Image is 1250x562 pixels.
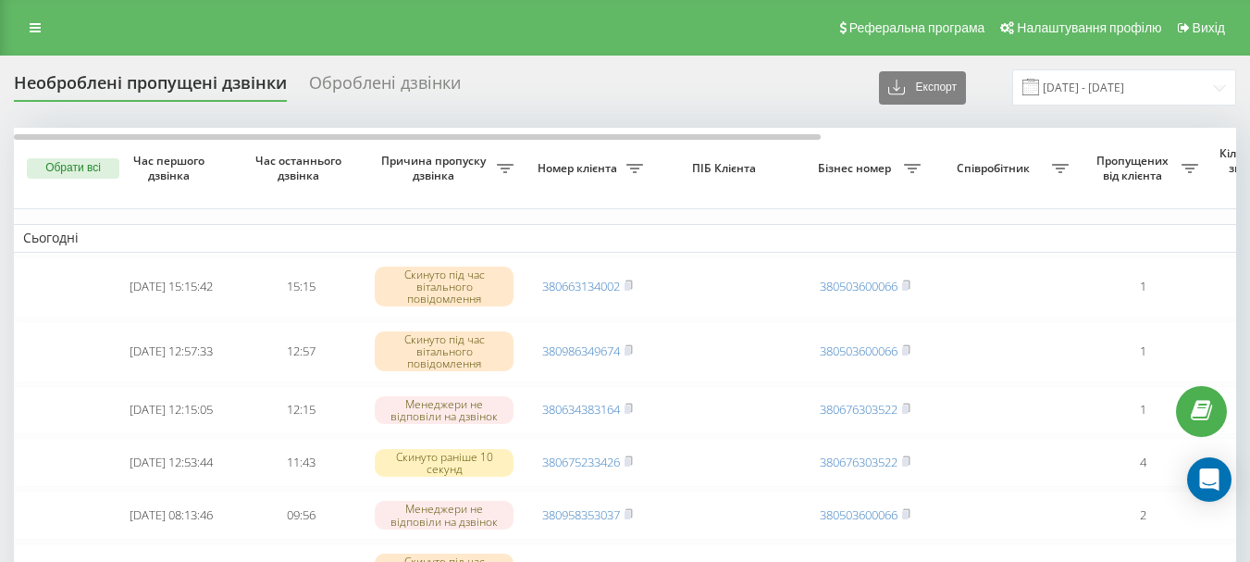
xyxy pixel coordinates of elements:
td: [DATE] 08:13:46 [106,491,236,540]
td: 11:43 [236,438,365,487]
div: Скинуто під час вітального повідомлення [375,331,514,372]
a: 380634383164 [542,401,620,418]
span: Причина пропуску дзвінка [375,154,497,182]
td: 2 [1078,491,1207,540]
div: Менеджери не відповіли на дзвінок [375,396,514,424]
a: 380958353037 [542,506,620,523]
td: 4 [1078,438,1207,487]
td: 1 [1078,256,1207,318]
div: Необроблені пропущені дзвінки [14,73,287,102]
span: Пропущених від клієнта [1087,154,1182,182]
td: 09:56 [236,491,365,540]
button: Обрати всі [27,158,119,179]
a: 380675233426 [542,454,620,470]
span: Реферальна програма [849,20,985,35]
div: Менеджери не відповіли на дзвінок [375,501,514,529]
span: ПІБ Клієнта [668,161,785,176]
td: 12:57 [236,321,365,382]
div: Скинуто раніше 10 секунд [375,449,514,477]
a: 380503600066 [820,278,897,294]
td: 1 [1078,321,1207,382]
button: Експорт [879,71,966,105]
a: 380986349674 [542,343,620,359]
span: Номер клієнта [532,161,626,176]
a: 380676303522 [820,401,897,418]
span: Час першого дзвінка [121,154,221,182]
td: 15:15 [236,256,365,318]
span: Вихід [1193,20,1225,35]
a: 380503600066 [820,506,897,523]
td: [DATE] 15:15:42 [106,256,236,318]
span: Налаштування профілю [1017,20,1161,35]
span: Час останнього дзвінка [251,154,351,182]
div: Open Intercom Messenger [1187,457,1231,502]
td: [DATE] 12:53:44 [106,438,236,487]
td: 1 [1078,386,1207,435]
span: Співробітник [939,161,1052,176]
td: 12:15 [236,386,365,435]
a: 380663134002 [542,278,620,294]
td: [DATE] 12:15:05 [106,386,236,435]
a: 380676303522 [820,454,897,470]
td: [DATE] 12:57:33 [106,321,236,382]
a: 380503600066 [820,343,897,359]
div: Оброблені дзвінки [309,73,461,102]
span: Бізнес номер [810,161,904,176]
div: Скинуто під час вітального повідомлення [375,267,514,307]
